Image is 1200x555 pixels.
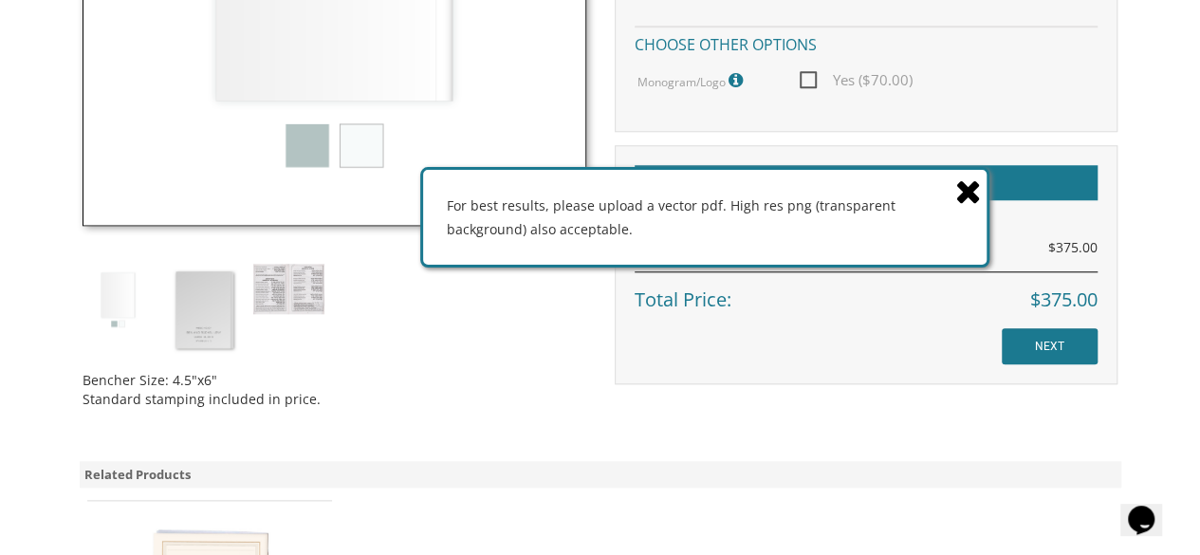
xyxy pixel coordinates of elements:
span: Yes ($70.00) [800,68,913,92]
input: NEXT [1002,328,1098,364]
iframe: chat widget [1120,479,1181,536]
div: Bencher Size: 4.5"x6" Standard stamping included in price. [83,357,585,409]
img: ncsy-02.jpg [168,264,239,356]
h4: Choose other options [635,26,1098,59]
h2: Selected Options [635,165,1098,201]
div: Related Products [80,461,1121,489]
div: Total Price: [635,271,1098,314]
span: $375.00 [1048,238,1098,257]
span: $375.00 [1030,287,1098,314]
label: Monogram/Logo [637,68,748,93]
img: ncsy-inside.jpg [253,264,324,314]
img: ncsy.jpg [83,264,154,335]
div: For best results, please upload a vector pdf. High res png (transparent background) also acceptable. [423,170,987,265]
